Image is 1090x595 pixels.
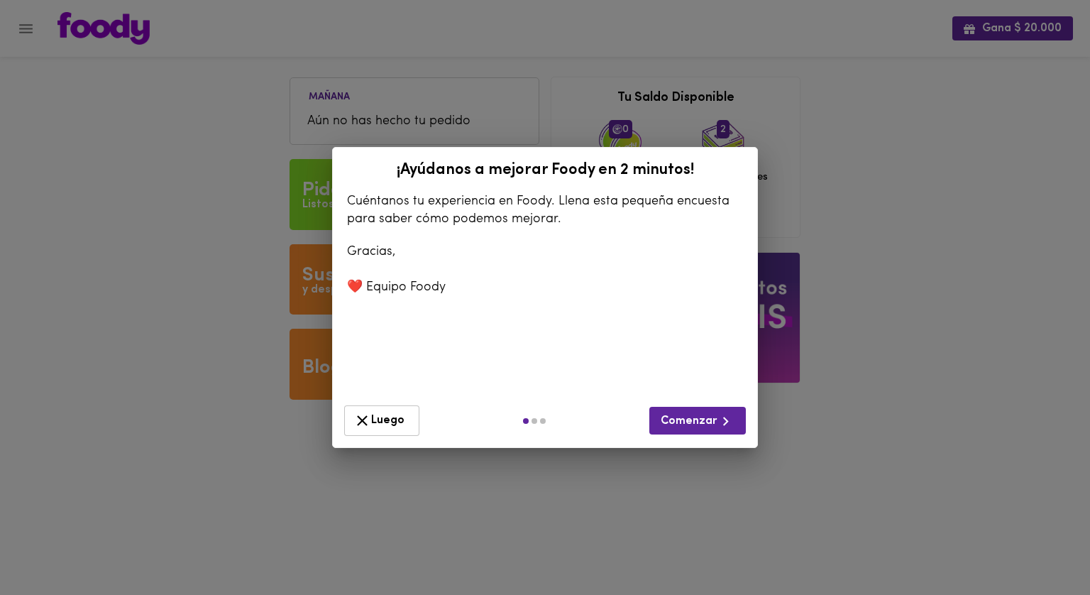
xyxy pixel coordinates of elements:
span: Luego [353,412,410,430]
button: Comenzar [649,407,746,435]
p: Cuéntanos tu experiencia en Foody. Llena esta pequeña encuesta para saber cómo podemos mejorar. [347,193,743,229]
iframe: Messagebird Livechat Widget [1008,513,1076,581]
button: Luego [344,405,419,436]
p: Gracias, ❤️ Equipo Foody [347,243,743,297]
h2: ¡Ayúdanos a mejorar Foody en 2 minutos! [340,162,750,179]
span: Comenzar [661,413,734,430]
